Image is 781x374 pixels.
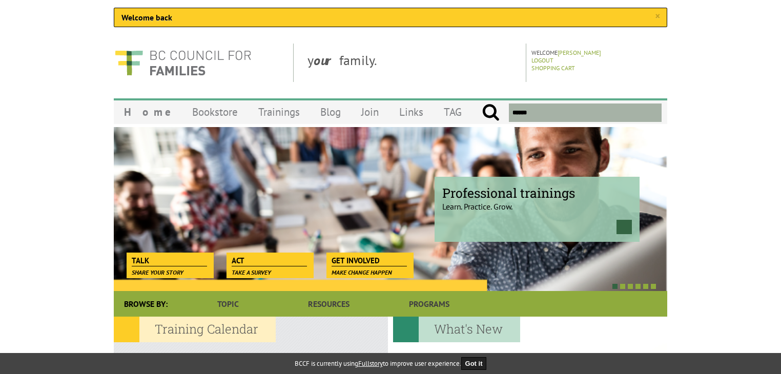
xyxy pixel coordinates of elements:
[531,64,575,72] a: Shopping Cart
[326,253,412,267] a: Get Involved Make change happen
[332,268,392,276] span: Make change happen
[114,100,182,124] a: Home
[389,100,434,124] a: Links
[332,255,407,266] span: Get Involved
[434,100,472,124] a: TAG
[114,8,667,27] div: Welcome back
[299,44,526,82] div: y family.
[310,100,351,124] a: Blog
[227,253,312,267] a: Act Take a survey
[156,350,345,371] p: Join one of our many exciting and informative family life education programs.
[393,317,520,342] h2: What's New
[114,317,276,342] h2: Training Calendar
[114,44,252,82] img: BC Council for FAMILIES
[278,291,379,317] a: Resources
[178,291,278,317] a: Topic
[232,255,307,266] span: Act
[379,291,480,317] a: Programs
[461,357,487,370] button: Got it
[531,49,664,56] p: Welcome
[351,100,389,124] a: Join
[314,52,339,69] strong: our
[182,100,248,124] a: Bookstore
[482,103,500,122] input: Submit
[132,268,183,276] span: Share your story
[442,184,632,201] span: Professional trainings
[358,359,383,368] a: Fullstory
[232,268,271,276] span: Take a survey
[655,11,660,22] a: ×
[442,193,632,212] p: Learn. Practice. Grow.
[114,291,178,317] div: Browse By:
[132,255,207,266] span: Talk
[531,56,553,64] a: Logout
[558,49,601,56] a: [PERSON_NAME]
[248,100,310,124] a: Trainings
[127,253,212,267] a: Talk Share your story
